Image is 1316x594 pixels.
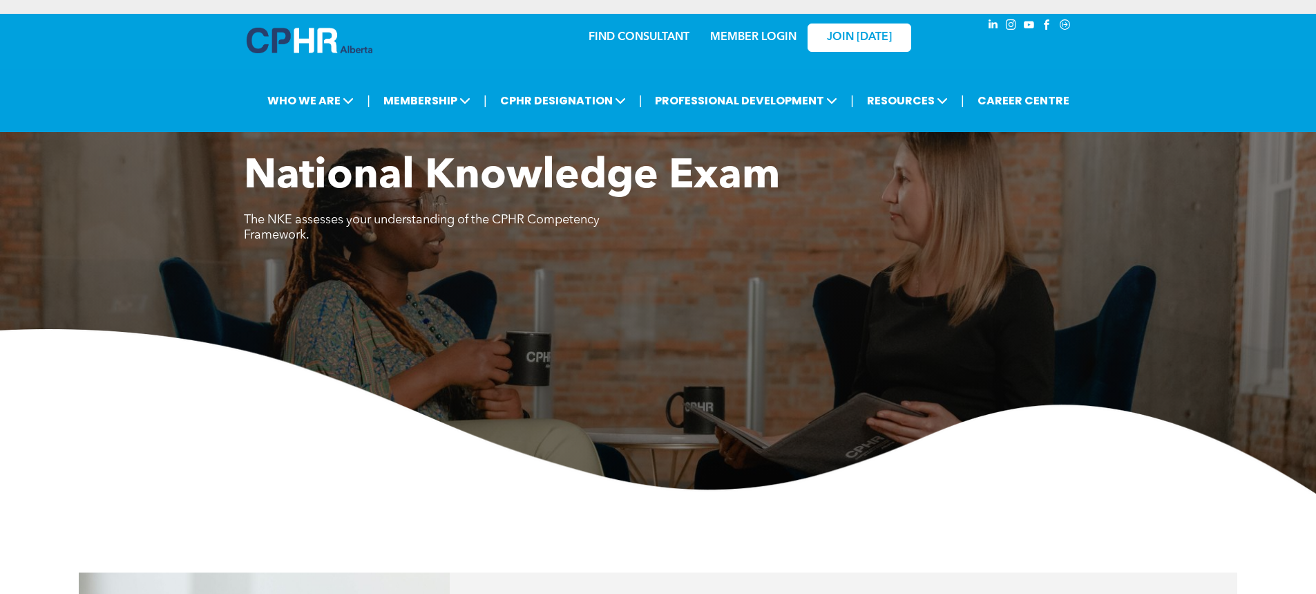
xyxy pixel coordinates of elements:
[247,28,372,53] img: A blue and white logo for cp alberta
[1058,17,1073,36] a: Social network
[973,88,1074,113] a: CAREER CENTRE
[367,86,370,115] li: |
[1040,17,1055,36] a: facebook
[850,86,854,115] li: |
[496,88,630,113] span: CPHR DESIGNATION
[808,24,911,52] a: JOIN [DATE]
[1022,17,1037,36] a: youtube
[484,86,487,115] li: |
[710,32,797,43] a: MEMBER LOGIN
[639,86,642,115] li: |
[827,31,892,44] span: JOIN [DATE]
[263,88,358,113] span: WHO WE ARE
[244,156,780,198] span: National Knowledge Exam
[863,88,952,113] span: RESOURCES
[986,17,1001,36] a: linkedin
[379,88,475,113] span: MEMBERSHIP
[244,214,600,241] span: The NKE assesses your understanding of the CPHR Competency Framework.
[1004,17,1019,36] a: instagram
[651,88,841,113] span: PROFESSIONAL DEVELOPMENT
[961,86,964,115] li: |
[589,32,689,43] a: FIND CONSULTANT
